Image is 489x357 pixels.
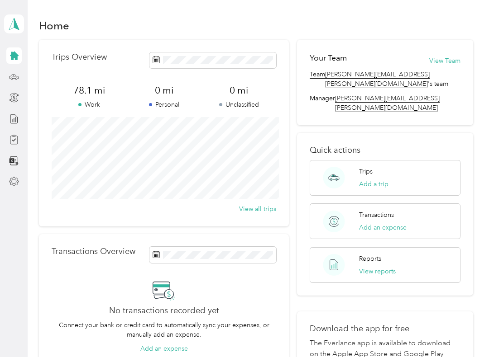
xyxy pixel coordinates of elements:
[126,100,201,109] p: Personal
[109,306,219,315] h2: No transactions recorded yet
[310,146,461,155] p: Quick actions
[201,100,277,109] p: Unclassified
[325,70,461,89] span: 's team
[52,320,277,339] p: Connect your bank or credit card to automatically sync your expenses, or manually add an expense.
[126,84,201,97] span: 0 mi
[310,94,335,113] span: Manager
[52,84,127,97] span: 78.1 mi
[201,84,277,97] span: 0 mi
[359,254,381,263] p: Reports
[239,204,276,214] button: View all trips
[52,52,107,62] p: Trips Overview
[438,306,489,357] iframe: Everlance-gr Chat Button Frame
[39,21,69,30] h1: Home
[359,167,373,176] p: Trips
[359,223,407,232] button: Add an expense
[52,247,135,256] p: Transactions Overview
[359,179,388,189] button: Add a trip
[52,100,127,109] p: Work
[429,56,460,66] button: View Team
[140,344,188,353] button: Add an expense
[310,52,347,64] h2: Your Team
[359,210,394,220] p: Transactions
[310,324,461,334] p: Download the app for free
[359,267,396,276] button: View reports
